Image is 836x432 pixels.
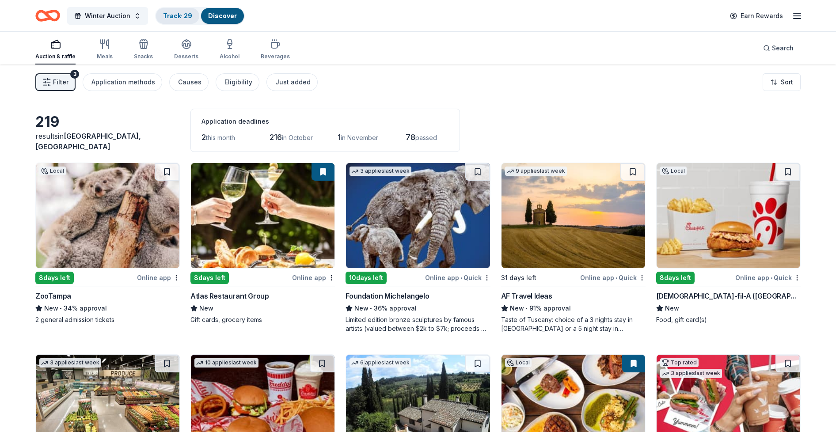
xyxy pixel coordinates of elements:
div: 6 applies last week [350,358,411,368]
button: Alcohol [220,35,239,64]
span: Sort [781,77,793,87]
div: 8 days left [35,272,74,284]
div: Causes [178,77,201,87]
div: Online app [292,272,335,283]
div: Just added [275,77,311,87]
div: results [35,131,180,152]
span: • [525,305,528,312]
span: • [370,305,372,312]
div: Online app Quick [580,272,646,283]
button: Meals [97,35,113,64]
div: 3 applies last week [350,167,411,176]
span: 2 [201,133,206,142]
div: Beverages [261,53,290,60]
div: 10 applies last week [194,358,258,368]
button: Track· 29Discover [155,7,245,25]
div: Application deadlines [201,116,449,127]
button: Sort [763,73,801,91]
span: Search [772,43,794,53]
img: Image for Atlas Restaurant Group [191,163,334,268]
div: Auction & raffle [35,53,76,60]
div: Food, gift card(s) [656,315,801,324]
img: Image for ZooTampa [36,163,179,268]
a: Earn Rewards [725,8,788,24]
span: New [44,303,58,314]
span: • [616,274,617,281]
div: 91% approval [501,303,646,314]
button: Eligibility [216,73,259,91]
img: Image for Chick-fil-A (Boca Raton) [657,163,800,268]
div: Atlas Restaurant Group [190,291,269,301]
div: Application methods [91,77,155,87]
div: 31 days left [501,273,536,283]
div: Online app [137,272,180,283]
div: Limited edition bronze sculptures by famous artists (valued between $2k to $7k; proceeds will spl... [346,315,490,333]
button: Just added [266,73,318,91]
div: Desserts [174,53,198,60]
a: Home [35,5,60,26]
button: Beverages [261,35,290,64]
button: Application methods [83,73,162,91]
a: Image for AF Travel Ideas9 applieslast week31 days leftOnline app•QuickAF Travel IdeasNew•91% app... [501,163,646,333]
span: Winter Auction [85,11,130,21]
div: 10 days left [346,272,387,284]
span: this month [206,134,235,141]
a: Discover [208,12,237,19]
div: 219 [35,113,180,131]
span: 1 [338,133,341,142]
div: 2 general admission tickets [35,315,180,324]
div: 3 [70,70,79,79]
span: New [510,303,524,314]
span: passed [415,134,437,141]
div: Online app Quick [425,272,490,283]
div: Gift cards, grocery items [190,315,335,324]
button: Auction & raffle [35,35,76,64]
span: [GEOGRAPHIC_DATA], [GEOGRAPHIC_DATA] [35,132,141,151]
div: Top rated [660,358,699,367]
span: New [199,303,213,314]
a: Image for Chick-fil-A (Boca Raton)Local8days leftOnline app•Quick[DEMOGRAPHIC_DATA]-fil-A ([GEOGR... [656,163,801,324]
span: New [354,303,369,314]
div: 3 applies last week [660,369,722,378]
span: • [60,305,62,312]
span: Filter [53,77,68,87]
a: Image for Foundation Michelangelo3 applieslast week10days leftOnline app•QuickFoundation Michelan... [346,163,490,333]
button: Snacks [134,35,153,64]
button: Filter3 [35,73,76,91]
span: in [35,132,141,151]
a: Track· 29 [163,12,192,19]
button: Winter Auction [67,7,148,25]
img: Image for Foundation Michelangelo [346,163,490,268]
span: New [665,303,679,314]
div: Eligibility [224,77,252,87]
div: Taste of Tuscany: choice of a 3 nights stay in [GEOGRAPHIC_DATA] or a 5 night stay in [GEOGRAPHIC... [501,315,646,333]
span: 78 [406,133,415,142]
a: Image for ZooTampaLocal8days leftOnline appZooTampaNew•34% approval2 general admission tickets [35,163,180,324]
div: 36% approval [346,303,490,314]
div: Local [39,167,66,175]
div: Local [505,358,532,367]
div: Local [660,167,687,175]
div: Meals [97,53,113,60]
div: 3 applies last week [39,358,101,368]
span: 216 [270,133,282,142]
span: in October [282,134,313,141]
button: Desserts [174,35,198,64]
div: Snacks [134,53,153,60]
img: Image for AF Travel Ideas [502,163,645,268]
div: 34% approval [35,303,180,314]
span: • [460,274,462,281]
span: in November [341,134,378,141]
a: Image for Atlas Restaurant Group8days leftOnline appAtlas Restaurant GroupNewGift cards, grocery ... [190,163,335,324]
div: Online app Quick [735,272,801,283]
div: [DEMOGRAPHIC_DATA]-fil-A ([GEOGRAPHIC_DATA]) [656,291,801,301]
div: 9 applies last week [505,167,567,176]
button: Search [756,39,801,57]
button: Causes [169,73,209,91]
div: AF Travel Ideas [501,291,552,301]
div: 8 days left [190,272,229,284]
div: Foundation Michelangelo [346,291,429,301]
div: ZooTampa [35,291,71,301]
div: Alcohol [220,53,239,60]
span: • [771,274,772,281]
